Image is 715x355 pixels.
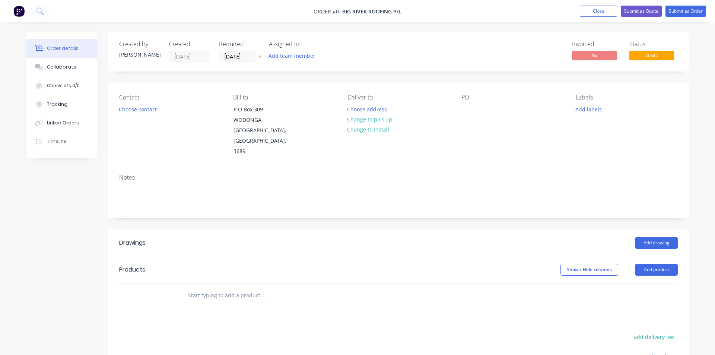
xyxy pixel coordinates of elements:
button: Timeline [26,132,97,151]
div: Contact [119,94,221,101]
div: P O Box 309WODONGA, [GEOGRAPHIC_DATA], [GEOGRAPHIC_DATA], 3689 [227,104,302,157]
button: Show / Hide columns [560,264,618,276]
div: Tracking [47,101,67,108]
button: add delivery fee [630,332,678,342]
div: P O Box 309 [233,104,295,115]
button: Submit as Order [665,6,706,17]
div: Products [119,265,145,274]
button: Close [580,6,617,17]
div: Bill to [233,94,335,101]
button: Tracking [26,95,97,114]
div: Labels [576,94,678,101]
span: No [572,51,617,60]
button: Change to install [343,124,393,134]
button: Change to pick up [343,114,396,124]
div: [PERSON_NAME] [119,51,160,58]
button: Add drawing [635,237,678,249]
div: WODONGA, [GEOGRAPHIC_DATA], [GEOGRAPHIC_DATA], 3689 [233,115,295,156]
div: Invoiced [572,41,620,48]
div: Checklists 0/0 [47,82,80,89]
div: Deliver to [347,94,449,101]
div: Notes [119,174,678,181]
div: Collaborate [47,64,76,70]
span: Draft [629,51,674,60]
input: Start typing to add a product... [188,288,337,303]
div: Required [219,41,260,48]
div: Status [629,41,678,48]
div: Linked Orders [47,120,79,126]
img: Factory [13,6,25,17]
div: PO [461,94,563,101]
div: Order details [47,45,79,52]
div: Created [169,41,210,48]
button: Collaborate [26,58,97,76]
div: Created by [119,41,160,48]
div: Drawings [119,238,146,247]
span: Big River Roofing P/L [342,8,401,15]
span: Order #0 - [314,8,342,15]
button: Checklists 0/0 [26,76,97,95]
div: Timeline [47,138,67,145]
button: Choose contact [115,104,161,114]
button: Linked Orders [26,114,97,132]
button: Add product [635,264,678,276]
button: Choose address [343,104,391,114]
button: Add labels [571,104,606,114]
button: Order details [26,39,97,58]
button: Add team member [269,51,320,61]
button: Submit as Quote [621,6,662,17]
div: Assigned to [269,41,343,48]
button: Add team member [265,51,320,61]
